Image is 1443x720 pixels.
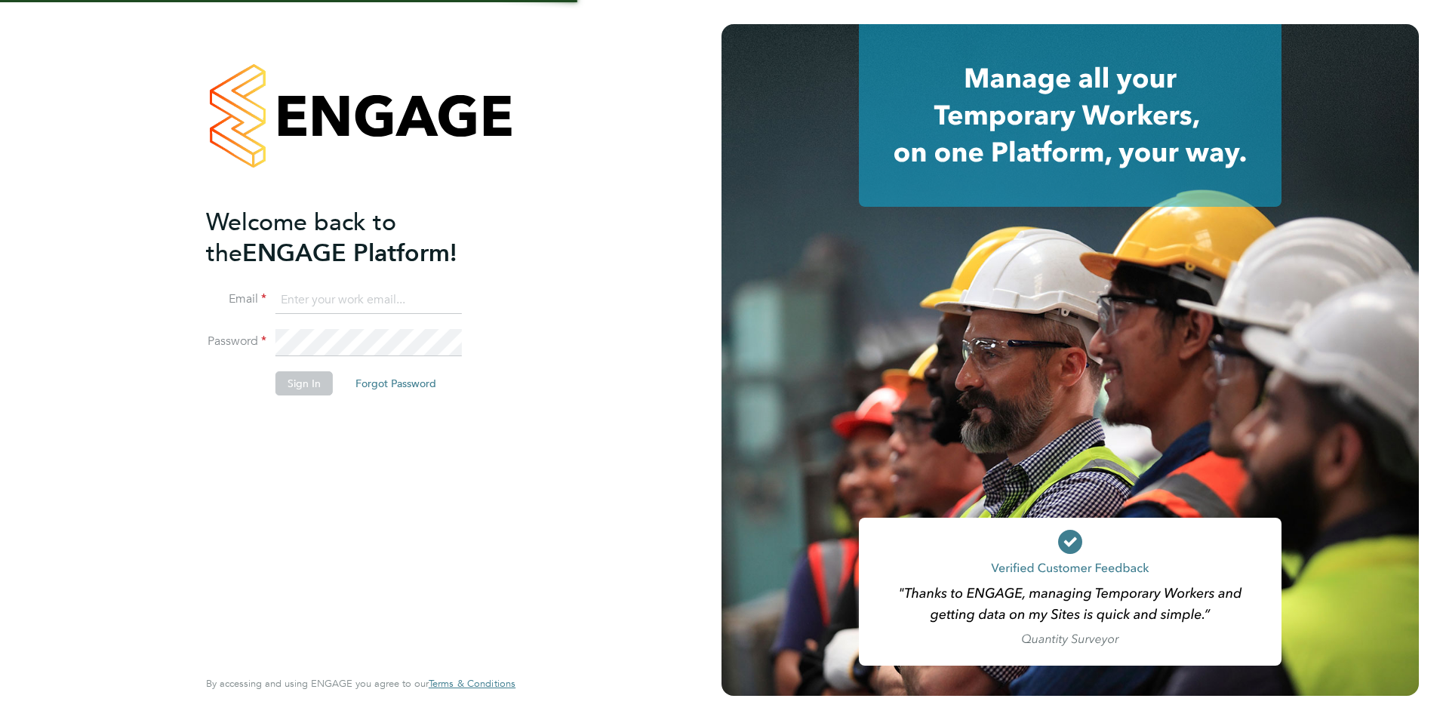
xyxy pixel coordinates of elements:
button: Forgot Password [343,371,448,395]
h2: ENGAGE Platform! [206,207,500,269]
label: Email [206,291,266,307]
a: Terms & Conditions [429,678,515,690]
span: Terms & Conditions [429,677,515,690]
button: Sign In [275,371,333,395]
span: Welcome back to the [206,208,396,268]
input: Enter your work email... [275,287,462,314]
label: Password [206,334,266,349]
span: By accessing and using ENGAGE you agree to our [206,677,515,690]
